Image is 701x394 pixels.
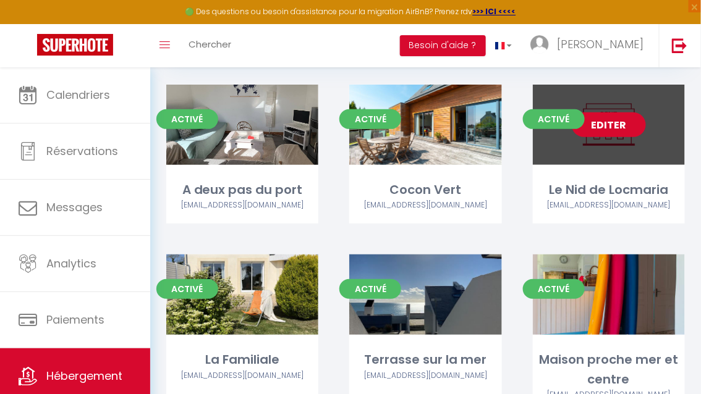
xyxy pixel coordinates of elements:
[349,370,501,382] div: Airbnb
[557,36,644,52] span: [PERSON_NAME]
[349,350,501,369] div: Terrasse sur la mer
[473,6,516,17] a: >>> ICI <<<<
[46,199,103,215] span: Messages
[349,199,501,211] div: Airbnb
[523,109,585,129] span: Activé
[533,180,685,199] div: Le Nid de Locmaria
[46,312,104,327] span: Paiements
[533,199,685,211] div: Airbnb
[46,368,122,384] span: Hébergement
[37,34,113,56] img: Super Booking
[46,87,110,103] span: Calendriers
[166,350,318,369] div: La Familiale
[521,24,659,67] a: ... [PERSON_NAME]
[349,180,501,199] div: Cocon Vert
[533,350,685,389] div: Maison proche mer et centre
[189,38,231,51] span: Chercher
[672,38,687,53] img: logout
[166,199,318,211] div: Airbnb
[156,279,218,299] span: Activé
[339,279,401,299] span: Activé
[46,256,96,271] span: Analytics
[156,109,218,129] span: Activé
[166,370,318,382] div: Airbnb
[339,109,401,129] span: Activé
[572,112,646,137] a: Editer
[179,24,240,67] a: Chercher
[523,279,585,299] span: Activé
[530,35,549,54] img: ...
[46,143,118,159] span: Réservations
[400,35,486,56] button: Besoin d'aide ?
[166,180,318,199] div: A deux pas du port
